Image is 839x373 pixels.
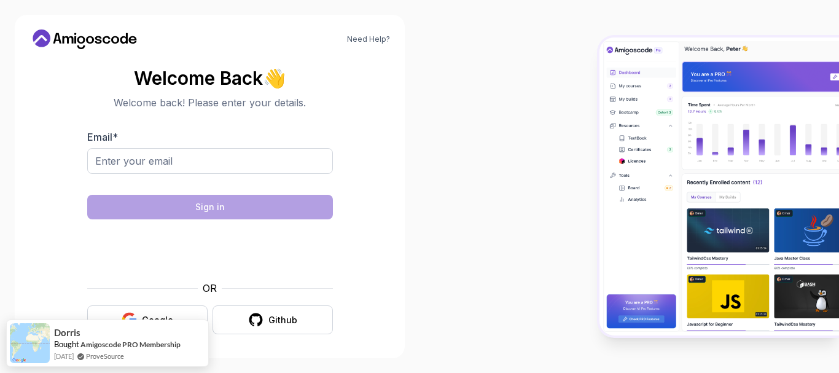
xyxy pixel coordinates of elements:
[203,281,217,296] p: OR
[29,29,140,49] a: Home link
[87,195,333,219] button: Sign in
[54,351,74,361] span: [DATE]
[87,131,118,143] label: Email *
[87,95,333,110] p: Welcome back! Please enter your details.
[268,314,297,326] div: Github
[87,305,208,334] button: Google
[213,305,333,334] button: Github
[54,328,80,338] span: Dorris
[599,37,839,336] img: Amigoscode Dashboard
[87,68,333,88] h2: Welcome Back
[347,34,390,44] a: Need Help?
[54,339,79,349] span: Bought
[87,148,333,174] input: Enter your email
[117,227,303,273] iframe: Widget containing checkbox for hCaptcha security challenge
[263,68,286,88] span: 👋
[10,323,50,363] img: provesource social proof notification image
[86,351,124,361] a: ProveSource
[80,340,181,349] a: Amigoscode PRO Membership
[142,314,173,326] div: Google
[195,201,225,213] div: Sign in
